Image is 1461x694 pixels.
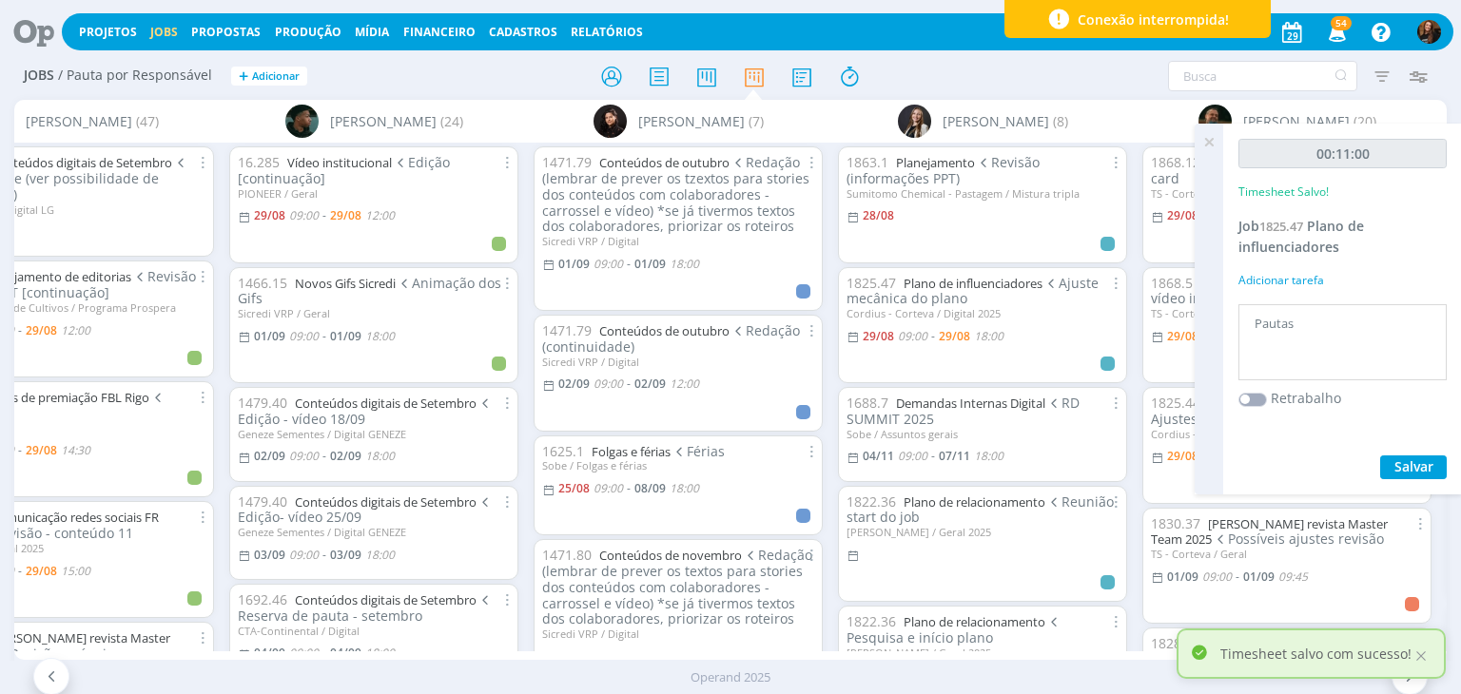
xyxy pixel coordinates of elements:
span: Reserva de pauta - setembro [238,590,493,625]
button: 54 [1316,15,1355,49]
: 04/09 [330,645,361,661]
span: (24) [440,111,463,131]
span: Conexão interrompida! [1078,10,1229,29]
div: Sobe / Assuntos gerais [847,428,1119,440]
: 09:00 [289,448,319,464]
span: [PERSON_NAME] [26,111,132,131]
div: Geneze Sementes / Digital GENEZE [238,428,510,440]
span: Jobs [24,67,54,84]
: - [322,549,326,561]
: 09:00 [289,547,319,563]
span: Redação (lembrar de prever os textos para stories dos conteúdos com colaboradores - carrossel e v... [542,546,812,627]
span: Propostas [191,24,261,40]
span: Layout card [1151,153,1409,187]
: 18:00 [365,328,395,344]
a: Projetos [79,24,137,40]
a: Conteúdos de novembro [599,547,742,564]
: 09:00 [594,376,623,392]
span: 1863.1 [847,153,888,171]
span: 1822.36 [847,612,896,630]
: 29/08 [1167,207,1198,223]
span: Reunião start do job [847,492,1114,527]
span: (47) [136,111,159,131]
a: [PERSON_NAME] revista Master Team 2025 [1151,515,1388,549]
: 01/09 [1243,569,1275,585]
button: Propostas [185,25,266,40]
button: Produção [269,25,347,40]
span: Ajuste mecânica do plano [847,274,1099,308]
: 25/08 [558,480,590,496]
: - [322,210,326,222]
: - [931,331,935,342]
img: T [1417,20,1441,44]
div: [PERSON_NAME] / Geral 2025 [847,526,1119,538]
: 18:00 [365,645,395,661]
span: 1825.44 [1151,394,1200,412]
: - [627,259,631,270]
: 12:00 [670,376,699,392]
span: 1822.36 [847,492,896,511]
div: Sicredi VRP / Digital [542,235,814,247]
: 01/09 [330,328,361,344]
: 29/08 [1167,328,1198,344]
button: Jobs [145,25,184,40]
: 18:00 [670,480,699,496]
a: Mídia [355,24,389,40]
: 18:00 [365,448,395,464]
: 12:00 [365,207,395,223]
span: 1828.37 [1151,634,1200,652]
p: Timesheet Salvo! [1238,183,1329,201]
div: TS - Corteva / Digital 2025 [1151,187,1423,200]
button: Relatórios [565,25,649,40]
div: Sobe / Folgas e férias [542,459,814,472]
: 02/09 [254,448,285,464]
span: 1471.79 [542,321,592,339]
: 18:00 [365,547,395,563]
: - [931,451,935,462]
span: 16.285 [238,153,280,171]
: 09:00 [289,645,319,661]
div: Cordius - Corteva / Digital 2025 [847,307,1119,319]
: 15:00 [61,563,90,579]
: 01/09 [634,256,666,272]
a: Plano de relacionamento [904,613,1045,630]
: - [322,331,326,342]
span: 1625.1 [542,442,584,460]
: 18:00 [974,448,1003,464]
span: 1825.47 [1259,218,1303,235]
: 09:00 [594,480,623,496]
img: L [594,105,627,138]
a: Novos Gifs Sicredi [295,275,396,292]
div: TS - Corteva / Digital 2025 [1151,307,1423,319]
span: Possíveis ajustes revisão [1212,530,1384,548]
: - [627,483,631,494]
: - [18,566,22,577]
div: Geneze Sementes / Digital GENEZE [238,526,510,538]
: 09:00 [289,207,319,223]
a: Plano de influenciadores [904,275,1042,292]
: 01/09 [254,328,285,344]
a: Conteúdos digitais de Setembro [295,591,477,608]
span: Cadastros [489,24,557,40]
: 28/08 [863,207,894,223]
button: Salvar [1380,455,1447,479]
: 09:00 [898,448,927,464]
span: 1688.7 [847,394,888,412]
div: Sicredi VRP / Digital [542,627,814,640]
span: 1479.40 [238,492,287,511]
p: Timesheet salvo com sucesso! [1220,644,1412,664]
span: Adicionar [252,70,300,83]
: 01/09 [1167,569,1198,585]
span: Edição - vídeo 18/09 [238,394,493,428]
: 29/08 [939,328,970,344]
span: Redação (continuidade) [542,321,800,356]
span: 1479.40 [238,394,287,412]
button: T [1416,15,1442,48]
a: Folgas e férias [592,443,671,460]
a: Plano de relacionamento [904,493,1045,511]
span: 1830.37 [1151,514,1200,532]
a: Financeiro [403,24,476,40]
: 03/09 [254,547,285,563]
label: Retrabalho [1271,388,1341,408]
a: Planejamento [896,154,975,171]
